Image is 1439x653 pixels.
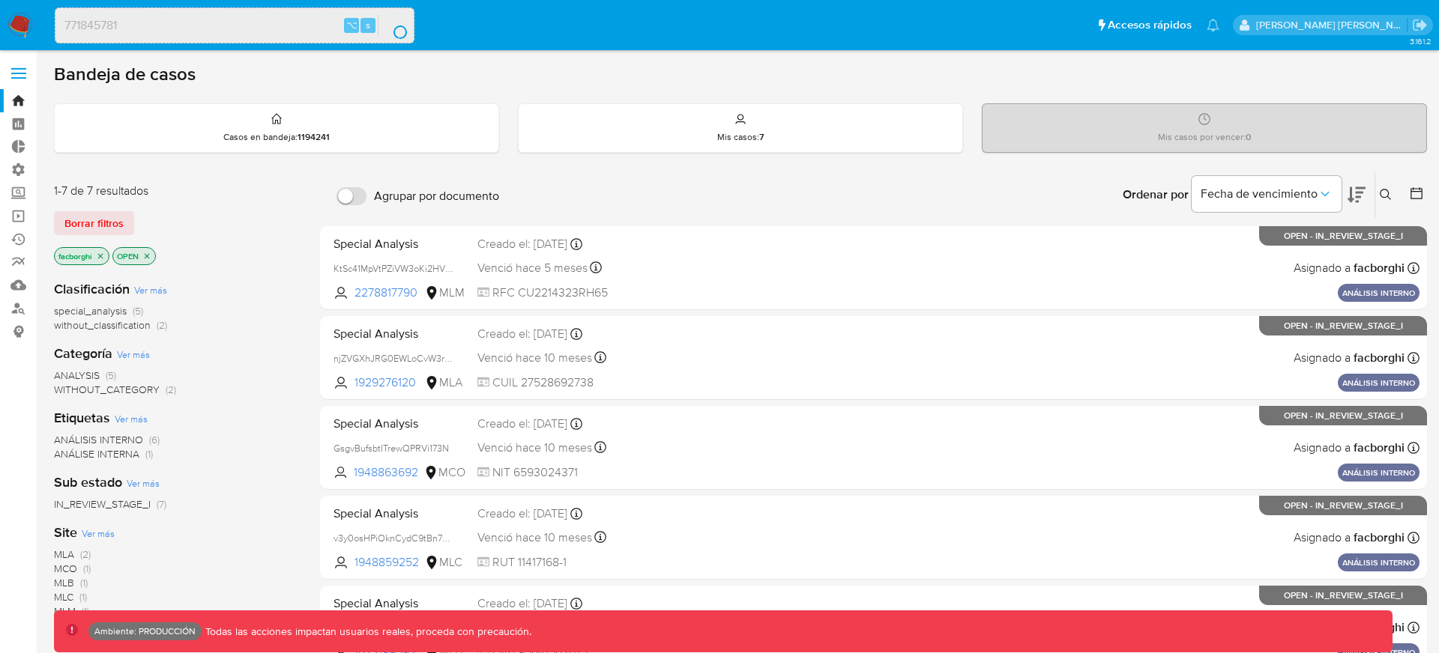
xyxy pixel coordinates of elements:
span: ⌥ [346,18,358,32]
button: search-icon [378,15,408,36]
span: s [366,18,370,32]
input: Buscar usuario o caso... [55,16,414,35]
p: Ambiente: PRODUCCIÓN [94,628,196,634]
a: Notificaciones [1207,19,1219,31]
p: facundoagustin.borghi@mercadolibre.com [1256,18,1408,32]
a: Salir [1412,17,1428,33]
p: Todas las acciones impactan usuarios reales, proceda con precaución. [202,625,531,639]
span: Accesos rápidos [1108,17,1192,33]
